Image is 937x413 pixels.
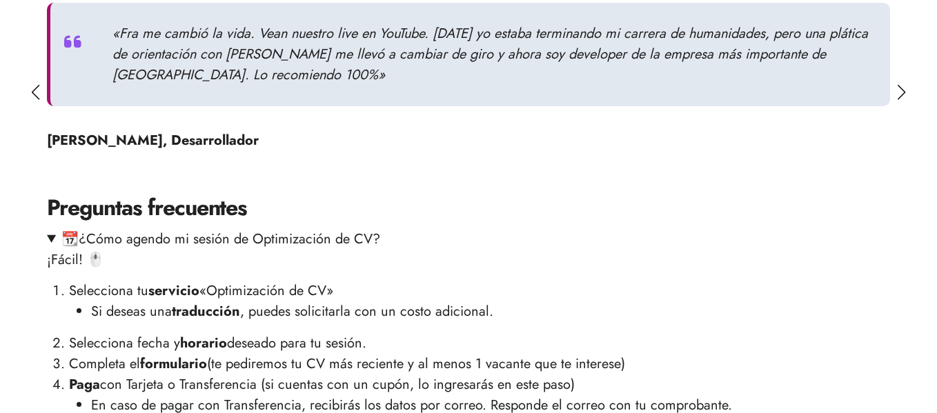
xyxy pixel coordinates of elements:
strong: Paga [69,374,100,394]
h2: Preguntas frecuentes [47,192,890,223]
strong: servicio [148,281,199,301]
li: Selecciona tu «Optimización de CV» [69,281,890,322]
strong: traducción [172,301,240,321]
summary: 📆¿Cómo agendo mi sesión de Optimización de CV? [47,229,890,250]
p: ¡Fácil! 🖱️ [47,250,890,270]
strong: horario [180,333,227,353]
li: Si deseas una , puedes solicitarla con un costo adicional. [91,301,890,322]
li: Selecciona fecha y deseado para tu sesión. [69,333,890,354]
p: «Fra me cambió la vida. Vean nuestro live en YouTube. [DATE] yo estaba terminando mi carrera de h... [112,23,869,85]
li: Completa el (te pediremos tu CV más reciente y al menos 1 vacante que te interese) [69,354,890,374]
strong: [PERSON_NAME], Desarrollador [47,130,259,150]
strong: formulario [140,354,207,374]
